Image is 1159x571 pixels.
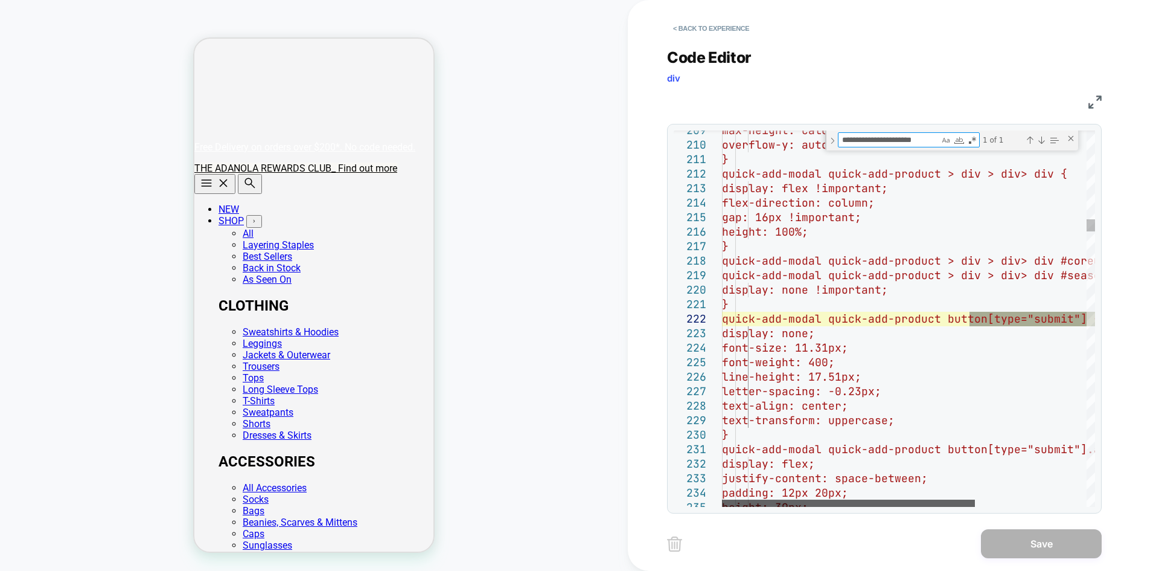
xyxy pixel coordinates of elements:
span: justify-content: space-between; [722,471,928,485]
span: } [722,152,729,166]
div: 219 [674,268,706,283]
div: 218 [674,254,706,268]
div: 212 [674,167,706,181]
div: Find in Selection (Alt+L) [1047,134,1061,147]
span: } [722,239,729,253]
div: 215 [674,210,706,225]
img: delete [667,537,682,552]
span: letter-spacing: -0.23px; [722,384,881,398]
button: Save [981,529,1102,558]
div: 233 [674,471,706,486]
div: Match Case (Alt+C) [940,134,952,146]
span: div [667,73,680,84]
span: Code Editor [667,48,752,66]
span: } [722,297,729,311]
div: 223 [674,326,706,341]
div: Previous Match (Shift+Enter) [1025,135,1035,145]
div: Find / Replace [825,131,1078,150]
span: quick-add-modal quick-add-product > div > div [722,268,1021,282]
div: 231 [674,442,706,457]
div: 221 [674,297,706,312]
span: padding: 12px 20px; [722,486,848,500]
span: > div { [1021,167,1067,181]
div: 232 [674,457,706,471]
div: 227 [674,384,706,399]
button: < Back to experience [667,19,755,38]
div: 229 [674,413,706,428]
img: fullscreen [1088,95,1102,109]
div: 217 [674,239,706,254]
span: overflow-y: auto; [722,138,835,152]
div: 226 [674,370,706,384]
span: display: flex; [722,457,815,471]
div: 213 [674,181,706,196]
span: flex-direction: column; [722,196,875,210]
span: display: flex !important; [722,181,888,195]
div: 228 [674,399,706,413]
div: 210 [674,138,706,152]
div: 1 of 1 [982,132,1023,147]
span: text-align: center; [722,399,848,413]
div: 222 [674,312,706,326]
span: quick-add-modal quick-add-product > div > div [722,167,1021,181]
div: Match Whole Word (Alt+W) [953,134,965,146]
span: quick-add-modal quick-add-product > div > div [722,254,1021,268]
span: line-height: 17.51px; [722,370,861,384]
div: 220 [674,283,706,297]
div: 225 [674,355,706,370]
div: Toggle Replace [827,131,838,150]
span: display: none !important; [722,283,888,297]
span: quick-add-modal quick-add-product button[type= [722,312,1027,326]
div: 216 [674,225,706,239]
div: 214 [674,196,706,210]
div: Close (Escape) [1066,134,1076,143]
span: height: 100%; [722,225,808,239]
span: font-size: 11.31px; [722,341,848,355]
div: 230 [674,428,706,442]
span: > div #coreColors, [1021,254,1140,268]
span: gap: 16px !important; [722,210,861,224]
div: 235 [674,500,706,515]
div: 211 [674,152,706,167]
div: Use Regular Expression (Alt+R) [966,134,979,146]
div: 234 [674,486,706,500]
div: 224 [674,341,706,355]
div: Next Match (Enter) [1036,135,1046,145]
span: } [722,428,729,442]
span: "submit"] { [1027,312,1100,326]
textarea: Find [838,133,939,147]
span: display: none; [722,326,815,340]
span: font-weight: 400; [722,355,835,369]
span: text-transform: uppercase; [722,413,895,427]
span: quick-add-modal quick-add-product button[type= [722,442,1027,456]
